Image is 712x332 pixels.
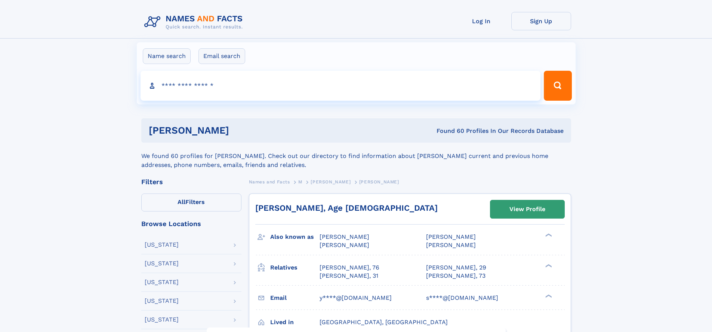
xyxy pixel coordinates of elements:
[143,48,191,64] label: Name search
[451,12,511,30] a: Log In
[544,71,571,101] button: Search Button
[509,201,545,218] div: View Profile
[145,242,179,248] div: [US_STATE]
[141,143,571,170] div: We found 60 profiles for [PERSON_NAME]. Check out our directory to find information about [PERSON...
[298,177,302,186] a: M
[178,198,185,205] span: All
[320,264,379,272] a: [PERSON_NAME], 76
[298,179,302,185] span: M
[249,177,290,186] a: Names and Facts
[141,179,241,185] div: Filters
[543,293,552,298] div: ❯
[543,233,552,238] div: ❯
[426,272,486,280] a: [PERSON_NAME], 73
[145,298,179,304] div: [US_STATE]
[511,12,571,30] a: Sign Up
[255,203,438,213] a: [PERSON_NAME], Age [DEMOGRAPHIC_DATA]
[320,319,448,326] span: [GEOGRAPHIC_DATA], [GEOGRAPHIC_DATA]
[543,263,552,268] div: ❯
[270,316,320,329] h3: Lived in
[311,179,351,185] span: [PERSON_NAME]
[426,233,476,240] span: [PERSON_NAME]
[145,261,179,266] div: [US_STATE]
[320,241,369,249] span: [PERSON_NAME]
[141,71,541,101] input: search input
[145,279,179,285] div: [US_STATE]
[270,231,320,243] h3: Also known as
[141,220,241,227] div: Browse Locations
[149,126,333,135] h1: [PERSON_NAME]
[320,272,378,280] a: [PERSON_NAME], 31
[333,127,564,135] div: Found 60 Profiles In Our Records Database
[426,241,476,249] span: [PERSON_NAME]
[490,200,564,218] a: View Profile
[270,261,320,274] h3: Relatives
[311,177,351,186] a: [PERSON_NAME]
[270,292,320,304] h3: Email
[141,194,241,211] label: Filters
[198,48,245,64] label: Email search
[359,179,399,185] span: [PERSON_NAME]
[141,12,249,32] img: Logo Names and Facts
[426,264,486,272] a: [PERSON_NAME], 29
[320,233,369,240] span: [PERSON_NAME]
[145,317,179,323] div: [US_STATE]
